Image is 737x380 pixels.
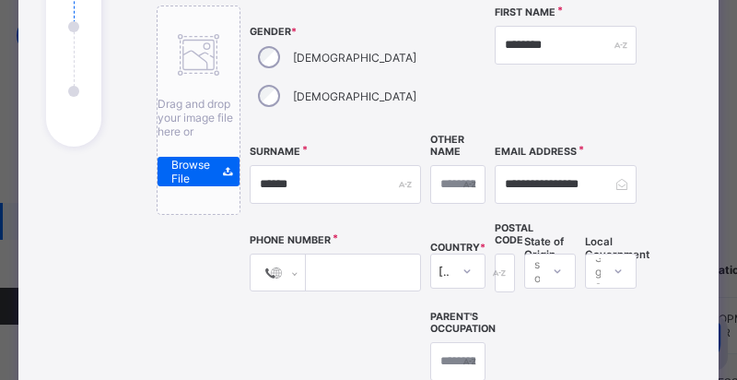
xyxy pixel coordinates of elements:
[495,222,533,246] label: Postal Code
[158,97,233,138] span: Drag and drop your image file here or
[293,51,416,65] label: [DEMOGRAPHIC_DATA]
[250,234,331,246] label: Phone Number
[430,311,496,335] label: Parent's Occupation
[430,242,485,254] span: COUNTRY
[171,158,217,185] span: Browse File
[439,265,450,279] div: [GEOGRAPHIC_DATA]
[293,89,416,103] label: [DEMOGRAPHIC_DATA]
[157,6,240,215] div: Drag and drop your image file here orBrowse File
[585,235,649,274] span: Local Government Area
[250,26,421,38] span: Gender
[495,146,577,158] label: Email Address
[595,254,657,289] div: Select local government area
[495,6,556,18] label: First Name
[534,254,567,289] div: Select state of origin
[430,134,485,158] label: Other Name
[524,235,576,261] span: State of Origin
[250,146,300,158] label: Surname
